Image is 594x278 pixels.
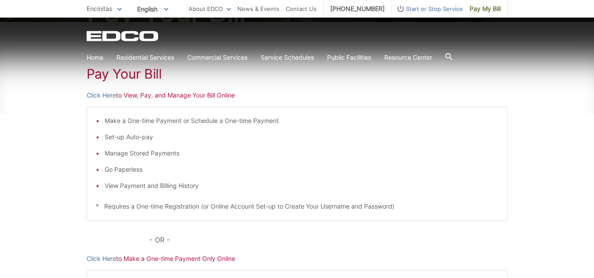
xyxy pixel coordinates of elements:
span: Encinitas [87,5,112,12]
li: View Payment and Billing History [105,181,499,191]
p: * Requires a One-time Registration (or Online Account Set-up to Create Your Username and Password) [96,202,499,211]
p: - OR - [149,234,507,246]
a: Residential Services [117,53,174,62]
a: Contact Us [286,4,317,14]
span: Pay My Bill [470,4,501,14]
p: to View, Pay, and Manage Your Bill Online [87,90,508,100]
a: EDCD logo. Return to the homepage. [87,31,160,41]
a: News & Events [237,4,279,14]
p: to Make a One-time Payment Only Online [87,254,508,264]
a: About EDCO [189,4,231,14]
a: Click Here [87,90,116,100]
li: Set-up Auto-pay [105,132,499,142]
a: Service Schedules [261,53,314,62]
li: Go Paperless [105,165,499,174]
a: Resource Center [384,53,432,62]
li: Make a One-time Payment or Schedule a One-time Payment [105,116,499,126]
a: Commercial Services [187,53,248,62]
a: Public Facilities [327,53,371,62]
a: Click Here [87,254,116,264]
h1: Pay Your Bill [87,66,508,82]
li: Manage Stored Payments [105,148,499,158]
span: English [131,2,175,16]
a: Home [87,53,103,62]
